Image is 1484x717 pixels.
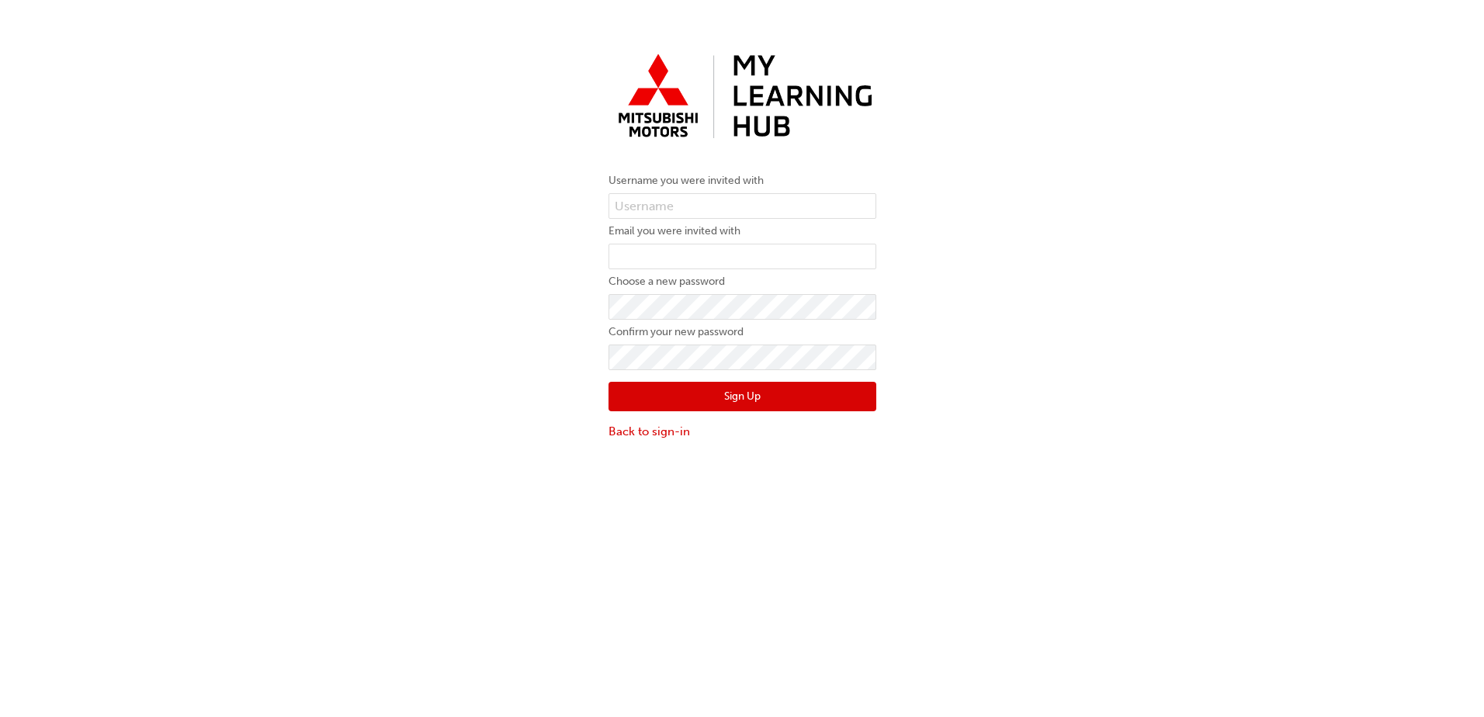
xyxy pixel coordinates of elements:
[609,323,876,341] label: Confirm your new password
[609,171,876,190] label: Username you were invited with
[609,193,876,220] input: Username
[609,272,876,291] label: Choose a new password
[609,423,876,441] a: Back to sign-in
[609,382,876,411] button: Sign Up
[609,222,876,241] label: Email you were invited with
[609,47,876,148] img: mmal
